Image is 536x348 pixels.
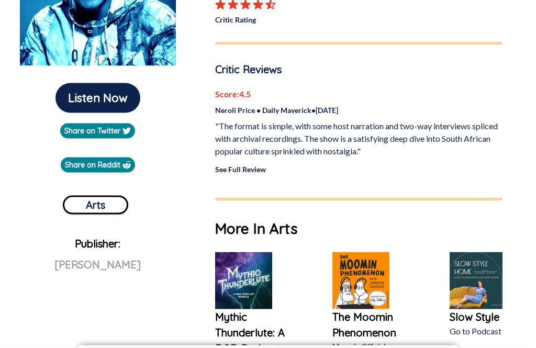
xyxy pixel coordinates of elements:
p: Score: 4.5 [215,88,502,100]
a: Slow Style Home [450,309,533,325]
button: Arts [63,196,128,215]
button: Listen Now [55,83,140,113]
p: Critic Rating [215,10,359,25]
a: The Moomin Phenomenon [332,309,416,341]
a: Arts [63,192,128,215]
h1: More In Arts [215,218,502,240]
p: Go to Podcast [450,325,533,338]
a: See Full Review [215,165,266,174]
img: The Moomin Phenomenon [332,252,389,309]
img: Slow Style Home [450,252,507,309]
p: Publisher: [8,233,187,309]
p: "The format is simple, with some host narration and two-way interviews spliced with archival reco... [215,120,502,158]
span: [PERSON_NAME] [54,258,141,271]
p: Neroli Price • Daily Maverick • [DATE] [215,105,502,116]
a: Share on Reddit [61,158,135,173]
p: Critic Reviews [215,62,502,77]
img: Mythic Thunderlute: A D&D Podcast Musical [215,252,272,309]
a: Share on Twitter [60,124,135,139]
